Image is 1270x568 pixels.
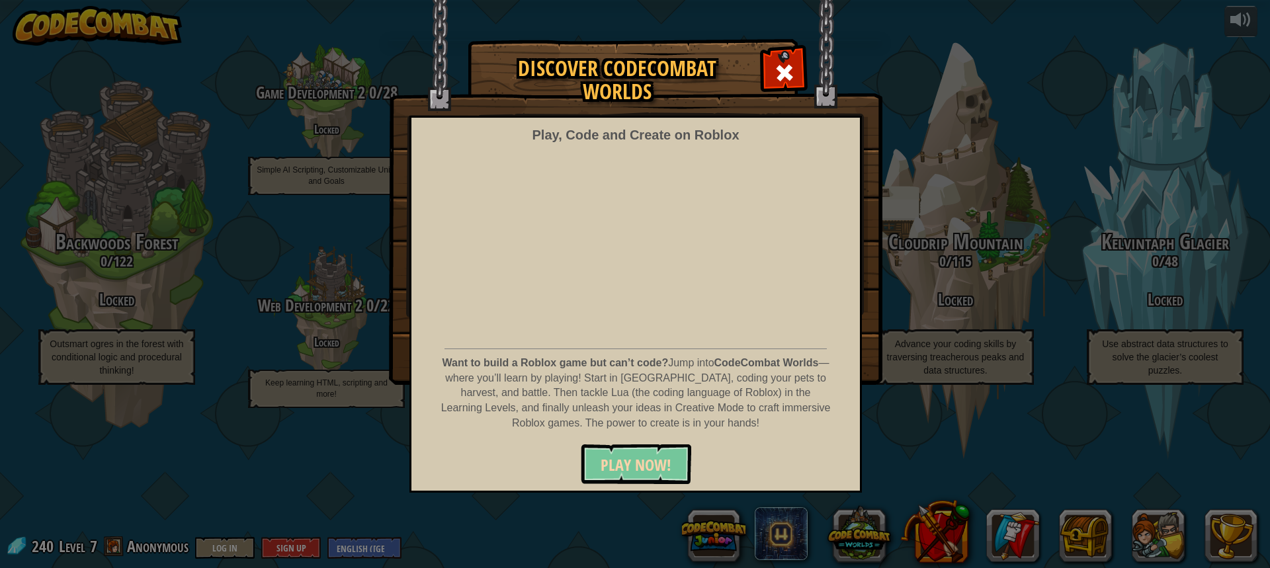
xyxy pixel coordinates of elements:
[532,126,739,145] div: Play, Code and Create on Roblox
[482,57,753,103] h1: Discover CodeCombat Worlds
[440,356,831,431] p: Jump into — where you’ll learn by playing! Start in [GEOGRAPHIC_DATA], coding your pets to harves...
[443,357,669,368] strong: Want to build a Roblox game but can’t code?
[714,357,819,368] strong: CodeCombat Worlds
[581,444,691,484] button: PLAY NOW!
[601,454,671,475] span: PLAY NOW!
